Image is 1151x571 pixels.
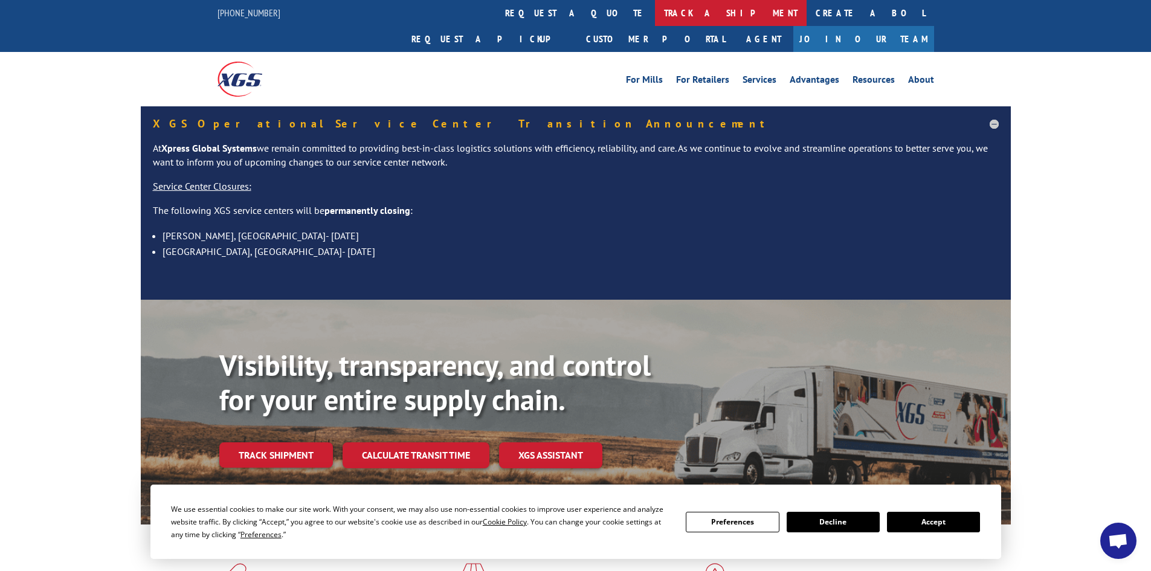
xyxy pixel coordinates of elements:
u: Service Center Closures: [153,180,251,192]
a: [PHONE_NUMBER] [218,7,280,19]
a: XGS ASSISTANT [499,442,602,468]
a: Request a pickup [402,26,577,52]
div: We use essential cookies to make our site work. With your consent, we may also use non-essential ... [171,503,671,541]
b: Visibility, transparency, and control for your entire supply chain. [219,346,651,419]
button: Preferences [686,512,779,532]
a: Services [743,75,776,88]
strong: permanently closing [324,204,410,216]
a: Calculate transit time [343,442,489,468]
p: At we remain committed to providing best-in-class logistics solutions with efficiency, reliabilit... [153,141,999,180]
a: About [908,75,934,88]
a: Agent [734,26,793,52]
a: Resources [853,75,895,88]
a: Join Our Team [793,26,934,52]
p: The following XGS service centers will be : [153,204,999,228]
div: Cookie Consent Prompt [150,485,1001,559]
button: Accept [887,512,980,532]
li: [PERSON_NAME], [GEOGRAPHIC_DATA]- [DATE] [163,228,999,244]
span: Cookie Policy [483,517,527,527]
a: For Mills [626,75,663,88]
a: Open chat [1100,523,1136,559]
a: For Retailers [676,75,729,88]
h5: XGS Operational Service Center Transition Announcement [153,118,999,129]
strong: Xpress Global Systems [161,142,257,154]
button: Decline [787,512,880,532]
a: Track shipment [219,442,333,468]
a: Customer Portal [577,26,734,52]
span: Preferences [240,529,282,540]
a: Advantages [790,75,839,88]
li: [GEOGRAPHIC_DATA], [GEOGRAPHIC_DATA]- [DATE] [163,244,999,259]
